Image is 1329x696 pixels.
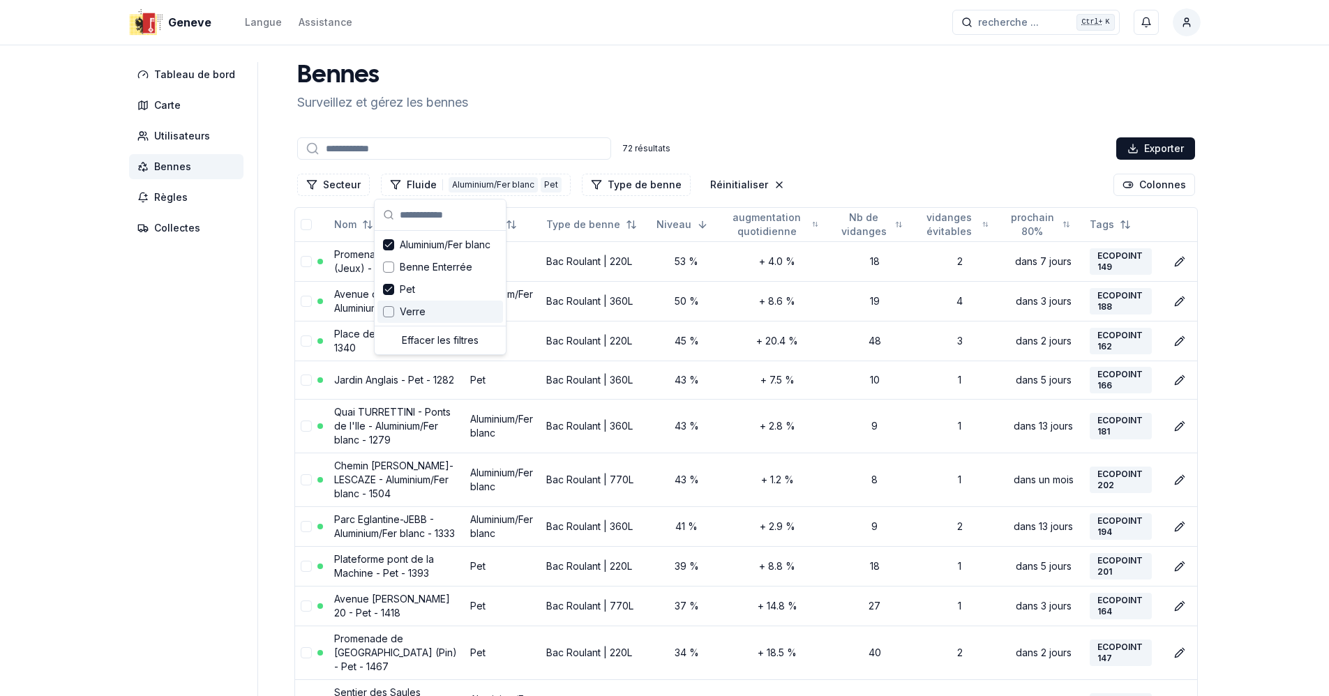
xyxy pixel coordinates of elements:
[1008,419,1079,433] div: dans 13 jours
[1090,218,1114,232] span: Tags
[301,421,312,432] button: select-row
[129,14,217,31] a: Geneve
[541,399,651,453] td: Bac Roulant | 360L
[377,329,503,351] div: Effacer les filtres
[154,221,200,235] span: Collectes
[299,14,352,31] a: Assistance
[656,334,716,348] div: 45 %
[400,238,490,252] span: Aluminium/Fer blanc
[719,213,827,236] button: Not sorted. Click to sort ascending.
[922,646,997,660] div: 2
[541,626,651,679] td: Bac Roulant | 220L
[154,129,210,143] span: Utilisateurs
[922,334,997,348] div: 3
[334,218,356,232] span: Nom
[1116,137,1195,160] div: Exporter
[728,294,827,308] div: + 8.6 %
[838,255,911,268] div: 18
[914,213,997,236] button: Not sorted. Click to sort ascending.
[656,419,716,433] div: 43 %
[400,282,415,296] span: Pet
[838,646,911,660] div: 40
[334,328,450,354] a: Place de Bel-Air 4 - Pet - 1340
[838,211,889,239] span: Nb de vidanges
[582,174,691,196] button: Filtrer les lignes
[922,373,997,387] div: 1
[728,334,827,348] div: + 20.4 %
[541,586,651,626] td: Bac Roulant | 770L
[1090,513,1152,540] div: ECOPOINT 194
[1090,328,1152,354] div: ECOPOINT 162
[728,559,827,573] div: + 8.8 %
[728,419,827,433] div: + 2.8 %
[1090,553,1152,580] div: ECOPOINT 201
[1008,473,1079,487] div: dans un mois
[538,213,645,236] button: Not sorted. Click to sort ascending.
[1090,248,1152,275] div: ECOPOINT 149
[922,473,997,487] div: 1
[541,453,651,506] td: Bac Roulant | 770L
[449,177,538,192] div: Aluminium/Fer blanc
[622,143,670,154] div: 72 résultats
[334,513,455,539] a: Parc Eglantine-JEBB - Aluminium/Fer blanc - 1333
[546,218,620,232] span: Type de benne
[541,546,651,586] td: Bac Roulant | 220L
[154,68,235,82] span: Tableau de bord
[301,335,312,347] button: select-row
[656,218,691,232] span: Niveau
[838,520,911,534] div: 9
[301,375,312,386] button: select-row
[1008,646,1079,660] div: dans 2 jours
[154,98,181,112] span: Carte
[334,553,434,579] a: Plateforme pont de la Machine - Pet - 1393
[129,62,249,87] a: Tableau de bord
[1090,640,1152,666] div: ECOPOINT 147
[129,123,249,149] a: Utilisateurs
[541,361,651,399] td: Bac Roulant | 360L
[129,185,249,210] a: Règles
[728,520,827,534] div: + 2.9 %
[129,215,249,241] a: Collectes
[465,399,541,453] td: Aluminium/Fer blanc
[829,213,911,236] button: Not sorted. Click to sort ascending.
[728,211,806,239] span: augmentation quotidienne
[656,255,716,268] div: 53 %
[1008,520,1079,534] div: dans 13 jours
[702,174,793,196] button: Réinitialiser les filtres
[465,453,541,506] td: Aluminium/Fer blanc
[656,520,716,534] div: 41 %
[129,6,163,39] img: Geneve Logo
[301,256,312,267] button: select-row
[838,294,911,308] div: 19
[1008,211,1057,239] span: prochain 80%
[465,361,541,399] td: Pet
[334,633,457,672] a: Promenade de [GEOGRAPHIC_DATA] (Pin) - Pet - 1467
[541,281,651,321] td: Bac Roulant | 360L
[465,506,541,546] td: Aluminium/Fer blanc
[154,190,188,204] span: Règles
[301,600,312,612] button: select-row
[297,174,370,196] button: Filtrer les lignes
[245,14,282,31] button: Langue
[656,373,716,387] div: 43 %
[301,561,312,572] button: select-row
[838,334,911,348] div: 48
[922,211,977,239] span: vidanges évitables
[1008,559,1079,573] div: dans 5 jours
[648,213,716,236] button: Sorted descending. Click to sort ascending.
[1113,174,1195,196] button: Cocher les colonnes
[922,255,997,268] div: 2
[728,255,827,268] div: + 4.0 %
[334,406,451,446] a: Quai TURRETTINI - Ponts de l'Ile - Aluminium/Fer blanc - 1279
[334,288,456,314] a: Avenue du Mail 1 - Aluminium/Fer blanc - 1309
[381,174,571,196] button: Filtrer les lignes
[465,626,541,679] td: Pet
[728,473,827,487] div: + 1.2 %
[922,419,997,433] div: 1
[245,15,282,29] div: Langue
[301,296,312,307] button: select-row
[952,10,1120,35] button: recherche ...Ctrl+K
[297,62,468,90] h1: Bennes
[922,294,997,308] div: 4
[1090,367,1152,393] div: ECOPOINT 166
